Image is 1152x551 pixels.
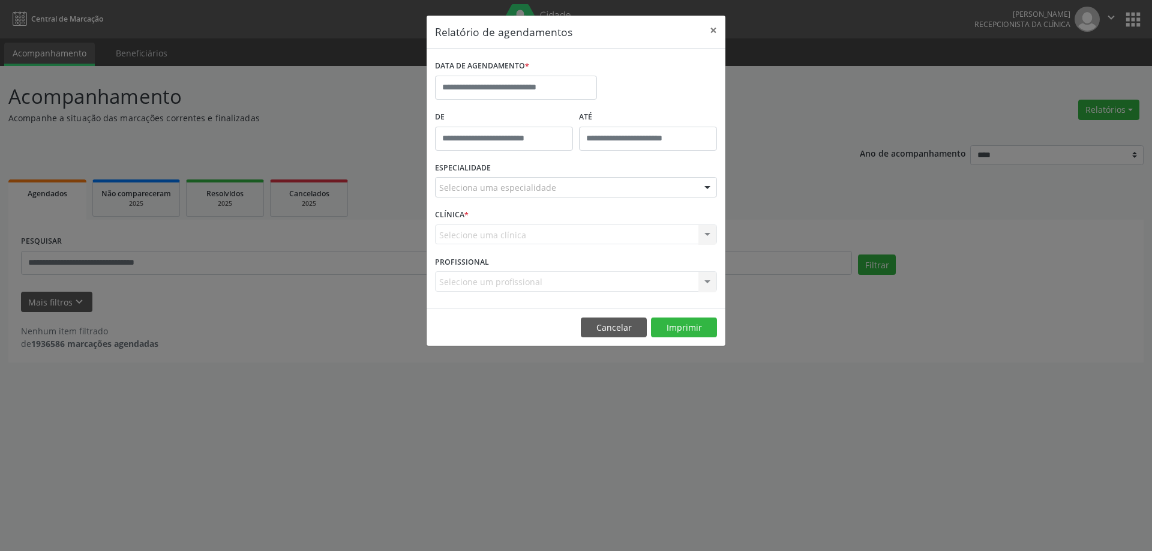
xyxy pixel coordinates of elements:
label: ESPECIALIDADE [435,159,491,178]
label: DATA DE AGENDAMENTO [435,57,529,76]
button: Close [701,16,725,45]
label: De [435,108,573,127]
button: Cancelar [581,318,647,338]
span: Seleciona uma especialidade [439,181,556,194]
label: PROFISSIONAL [435,253,489,271]
button: Imprimir [651,318,717,338]
label: ATÉ [579,108,717,127]
h5: Relatório de agendamentos [435,24,572,40]
label: CLÍNICA [435,206,469,224]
